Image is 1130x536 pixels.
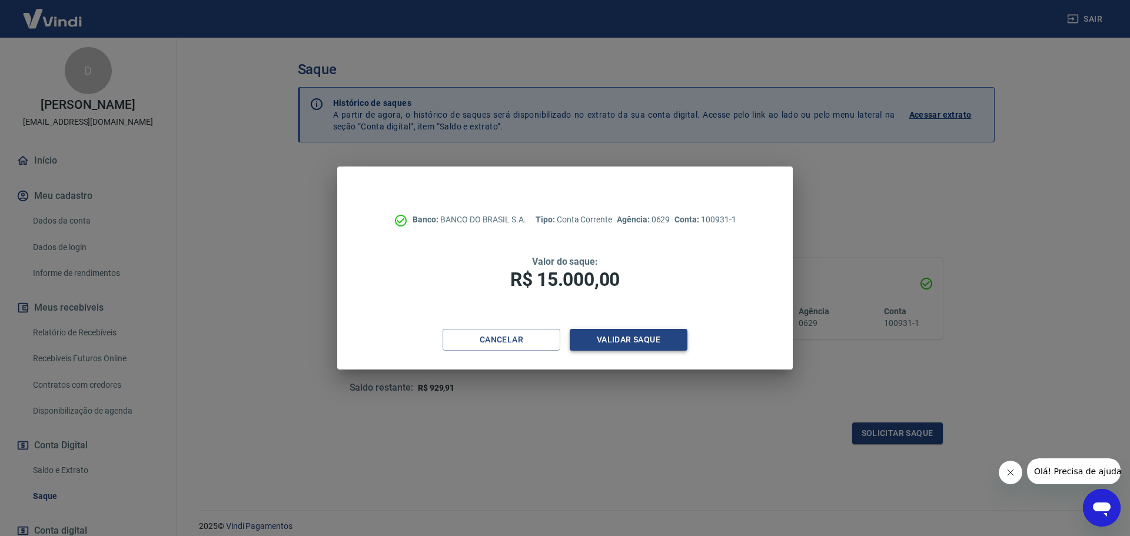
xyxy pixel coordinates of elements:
[617,215,652,224] span: Agência:
[674,214,736,226] p: 100931-1
[570,329,687,351] button: Validar saque
[536,214,612,226] p: Conta Corrente
[617,214,670,226] p: 0629
[536,215,557,224] span: Tipo:
[999,461,1022,484] iframe: Close message
[1083,489,1121,527] iframe: Button to launch messaging window
[413,214,526,226] p: BANCO DO BRASIL S.A.
[443,329,560,351] button: Cancelar
[1027,458,1121,484] iframe: Message from company
[532,256,598,267] span: Valor do saque:
[674,215,701,224] span: Conta:
[7,8,99,18] span: Olá! Precisa de ajuda?
[413,215,440,224] span: Banco:
[510,268,620,291] span: R$ 15.000,00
